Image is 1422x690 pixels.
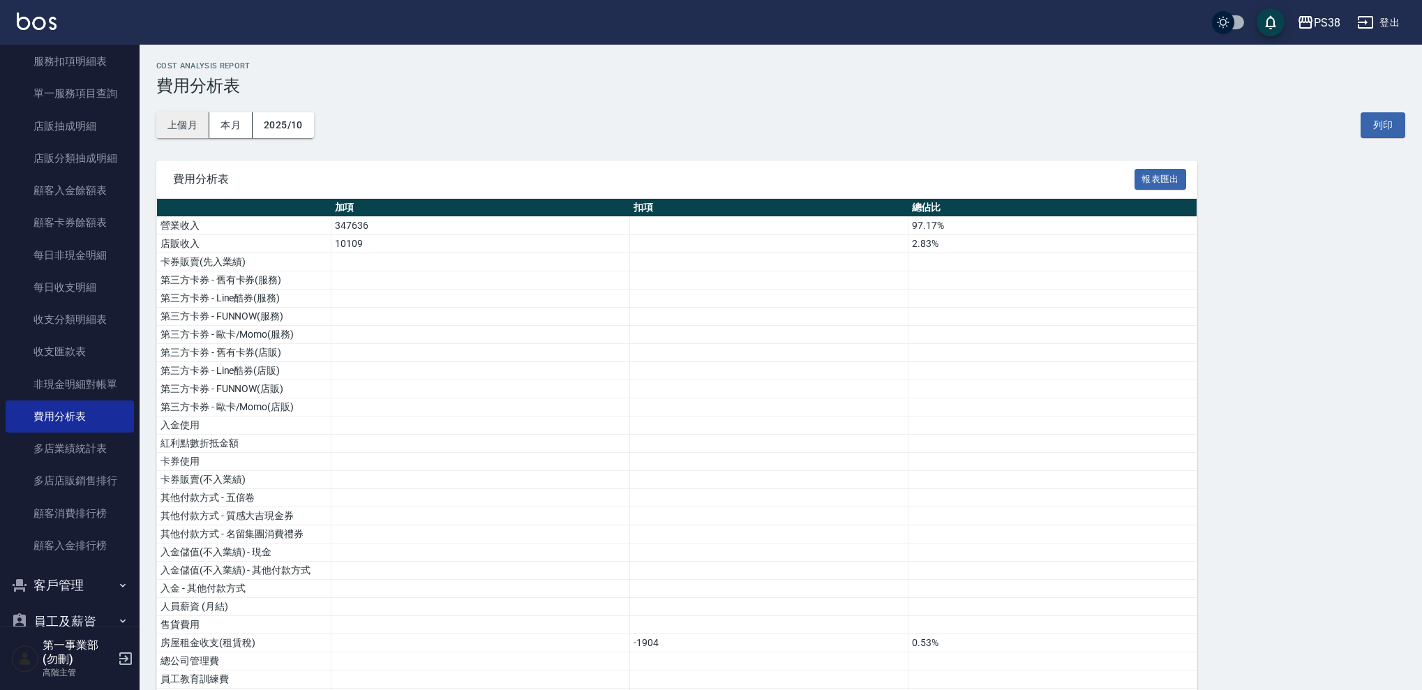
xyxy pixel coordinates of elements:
[157,471,331,489] td: 卡券販賣(不入業績)
[157,489,331,507] td: 其他付款方式 - 五倍卷
[157,652,331,670] td: 總公司管理費
[157,362,331,380] td: 第三方卡券 - Line酷券(店販)
[157,417,331,435] td: 入金使用
[908,199,1197,217] th: 總佔比
[6,142,134,174] a: 店販分類抽成明細
[6,497,134,530] a: 顧客消費排行榜
[6,174,134,207] a: 顧客入金餘額表
[157,616,331,634] td: 售貨費用
[157,290,331,308] td: 第三方卡券 - Line酷券(服務)
[6,45,134,77] a: 服務扣項明細表
[17,13,57,30] img: Logo
[331,199,630,217] th: 加項
[43,666,114,679] p: 高階主管
[6,271,134,303] a: 每日收支明細
[1361,112,1405,138] button: 列印
[157,344,331,362] td: 第三方卡券 - 舊有卡券(店販)
[331,235,630,253] td: 10109
[157,217,331,235] td: 營業收入
[173,172,1135,186] span: 費用分析表
[157,634,331,652] td: 房屋租金收支(租賃稅)
[6,465,134,497] a: 多店店販銷售排行
[157,670,331,689] td: 員工教育訓練費
[157,580,331,598] td: 入金 - 其他付款方式
[43,638,114,666] h5: 第一事業部 (勿刪)
[157,271,331,290] td: 第三方卡券 - 舊有卡券(服務)
[209,112,253,138] button: 本月
[156,61,1405,70] h2: Cost analysis Report
[6,530,134,562] a: 顧客入金排行榜
[6,336,134,368] a: 收支匯款表
[6,110,134,142] a: 店販抽成明細
[331,217,630,235] td: 347636
[6,400,134,433] a: 費用分析表
[157,253,331,271] td: 卡券販賣(先入業績)
[156,76,1405,96] h3: 費用分析表
[157,453,331,471] td: 卡券使用
[630,634,908,652] td: -1904
[908,235,1197,253] td: 2.83%
[1352,10,1405,36] button: 登出
[157,598,331,616] td: 人員薪資 (月結)
[157,435,331,453] td: 紅利點數折抵金額
[157,235,331,253] td: 店販收入
[157,507,331,525] td: 其他付款方式 - 質感大吉現金券
[908,634,1197,652] td: 0.53%
[157,525,331,543] td: 其他付款方式 - 名留集團消費禮券
[6,433,134,465] a: 多店業績統計表
[157,326,331,344] td: 第三方卡券 - 歐卡/Momo(服務)
[157,308,331,326] td: 第三方卡券 - FUNNOW(服務)
[157,380,331,398] td: 第三方卡券 - FUNNOW(店販)
[156,112,209,138] button: 上個月
[253,112,314,138] button: 2025/10
[6,603,134,640] button: 員工及薪資
[1257,8,1285,36] button: save
[157,398,331,417] td: 第三方卡券 - 歐卡/Momo(店販)
[6,77,134,110] a: 單一服務項目查詢
[1314,14,1340,31] div: PS38
[6,368,134,400] a: 非現金明細對帳單
[630,199,908,217] th: 扣項
[908,217,1197,235] td: 97.17%
[11,645,39,673] img: Person
[6,567,134,603] button: 客戶管理
[1135,169,1186,190] button: 報表匯出
[6,303,134,336] a: 收支分類明細表
[157,543,331,562] td: 入金儲值(不入業績) - 現金
[1292,8,1346,37] button: PS38
[6,207,134,239] a: 顧客卡券餘額表
[6,239,134,271] a: 每日非現金明細
[157,562,331,580] td: 入金儲值(不入業績) - 其他付款方式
